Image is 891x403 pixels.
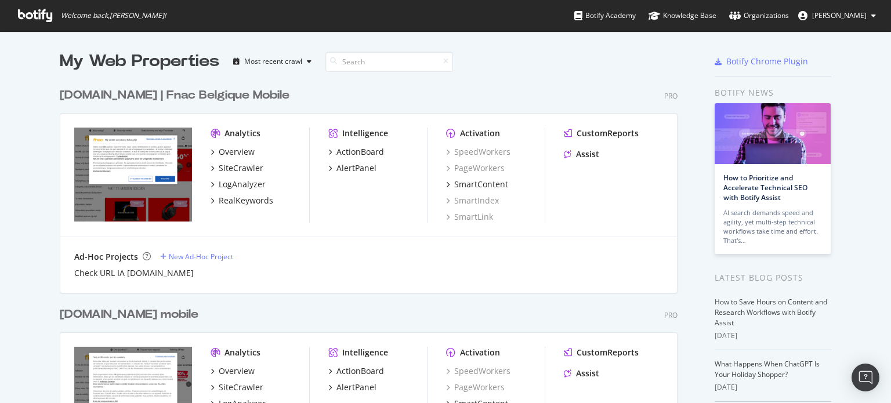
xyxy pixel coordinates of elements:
div: Assist [576,148,599,160]
a: ActionBoard [328,146,384,158]
a: Assist [564,148,599,160]
a: How to Prioritize and Accelerate Technical SEO with Botify Assist [723,173,807,202]
span: Welcome back, [PERSON_NAME] ! [61,11,166,20]
div: [DATE] [715,331,831,341]
div: Botify news [715,86,831,99]
a: AlertPanel [328,162,376,174]
div: AlertPanel [336,382,376,393]
a: SmartLink [446,211,493,223]
div: AI search demands speed and agility, yet multi-step technical workflows take time and effort. Tha... [723,208,822,245]
div: Botify Chrome Plugin [726,56,808,67]
div: [DATE] [715,382,831,393]
div: My Web Properties [60,50,219,73]
a: ActionBoard [328,365,384,377]
div: SmartContent [454,179,508,190]
a: Overview [211,365,255,377]
div: [DOMAIN_NAME] mobile [60,306,198,323]
div: Pro [664,91,678,101]
div: Activation [460,347,500,358]
div: ActionBoard [336,146,384,158]
div: SiteCrawler [219,382,263,393]
div: AlertPanel [336,162,376,174]
a: CustomReports [564,128,639,139]
div: Pro [664,310,678,320]
a: SiteCrawler [211,382,263,393]
a: CustomReports [564,347,639,358]
a: PageWorkers [446,382,505,393]
div: Overview [219,146,255,158]
div: Knowledge Base [649,10,716,21]
div: Analytics [224,347,260,358]
div: Activation [460,128,500,139]
div: Overview [219,365,255,377]
a: LogAnalyzer [211,179,266,190]
button: [PERSON_NAME] [789,6,885,25]
a: SmartIndex [446,195,499,206]
a: SiteCrawler [211,162,263,174]
div: [DOMAIN_NAME] | Fnac Belgique Mobile [60,87,289,104]
div: LogAnalyzer [219,179,266,190]
a: SpeedWorkers [446,146,510,158]
a: SpeedWorkers [446,365,510,377]
a: RealKeywords [211,195,273,206]
a: [DOMAIN_NAME] | Fnac Belgique Mobile [60,87,294,104]
div: Botify Academy [574,10,636,21]
img: How to Prioritize and Accelerate Technical SEO with Botify Assist [715,103,831,164]
div: RealKeywords [219,195,273,206]
div: Organizations [729,10,789,21]
a: PageWorkers [446,162,505,174]
div: ActionBoard [336,365,384,377]
span: Aly CORREA [812,10,867,20]
div: Most recent crawl [244,58,302,65]
a: SmartContent [446,179,508,190]
div: Assist [576,368,599,379]
a: Assist [564,368,599,379]
a: Overview [211,146,255,158]
a: AlertPanel [328,382,376,393]
div: Analytics [224,128,260,139]
a: [DOMAIN_NAME] mobile [60,306,203,323]
a: New Ad-Hoc Project [160,252,233,262]
div: New Ad-Hoc Project [169,252,233,262]
div: Intelligence [342,128,388,139]
a: How to Save Hours on Content and Research Workflows with Botify Assist [715,297,827,328]
div: Open Intercom Messenger [852,364,879,391]
div: CustomReports [577,128,639,139]
a: Check URL IA [DOMAIN_NAME] [74,267,194,279]
div: Intelligence [342,347,388,358]
div: Latest Blog Posts [715,271,831,284]
div: CustomReports [577,347,639,358]
div: SiteCrawler [219,162,263,174]
button: Most recent crawl [229,52,316,71]
a: What Happens When ChatGPT Is Your Holiday Shopper? [715,359,820,379]
a: Botify Chrome Plugin [715,56,808,67]
div: Ad-Hoc Projects [74,251,138,263]
img: www.fnac.be [74,128,192,222]
input: Search [325,52,453,72]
